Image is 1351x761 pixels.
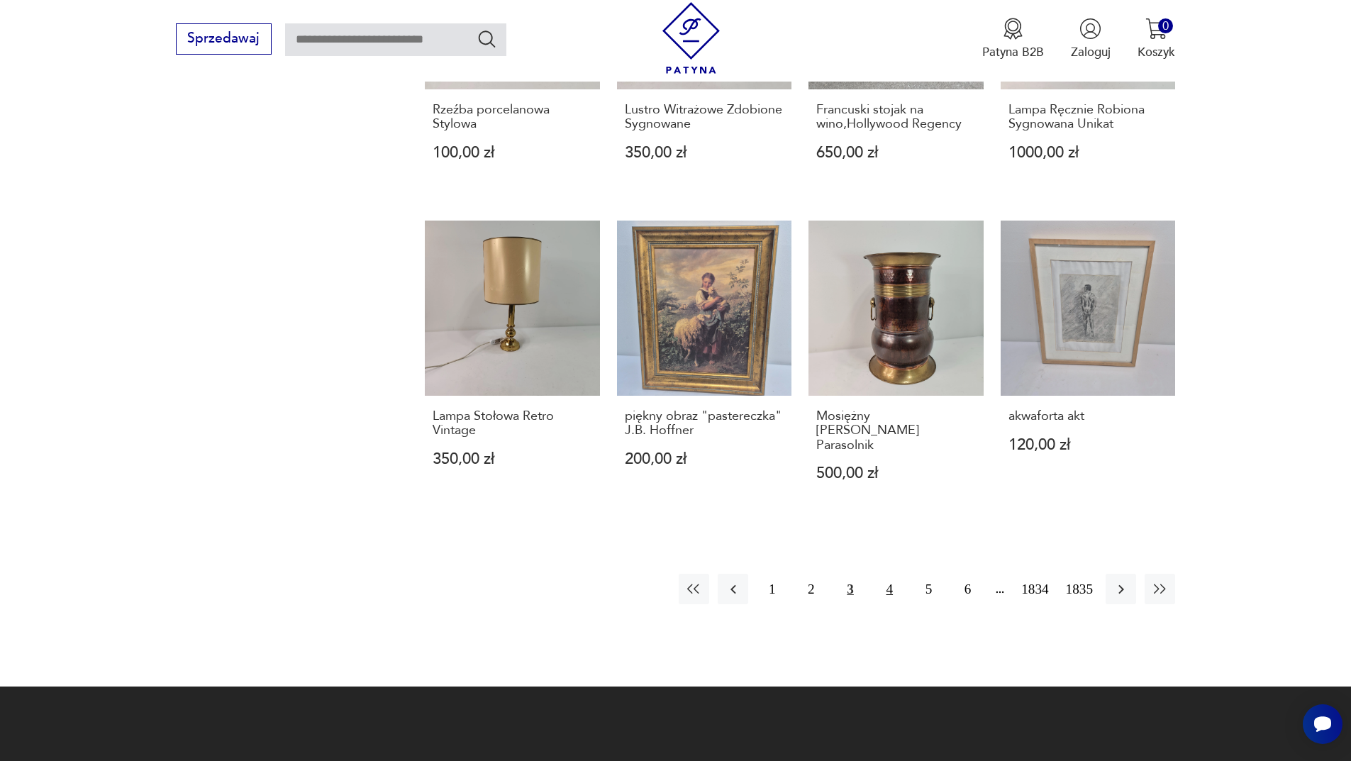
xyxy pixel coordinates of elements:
[625,145,784,160] p: 350,00 zł
[1017,574,1052,604] button: 1834
[816,145,976,160] p: 650,00 zł
[982,44,1044,60] p: Patyna B2B
[816,409,976,452] h3: Mosiężny [PERSON_NAME] Parasolnik
[1002,18,1024,40] img: Ikona medalu
[816,466,976,481] p: 500,00 zł
[1138,18,1175,60] button: 0Koszyk
[796,574,826,604] button: 2
[1008,103,1168,132] h3: Lampa Ręcznie Robiona Sygnowana Unikat
[176,23,272,55] button: Sprzedawaj
[1001,221,1176,514] a: akwaforta aktakwaforta akt120,00 zł
[617,221,792,514] a: piękny obraz "pastereczka" J.B. Hoffnerpiękny obraz "pastereczka" J.B. Hoffner200,00 zł
[835,574,865,604] button: 3
[816,103,976,132] h3: Francuski stojak na wino,Hollywood Regency
[1008,438,1168,452] p: 120,00 zł
[433,103,592,132] h3: Rzeźba porcelanowa Stylowa
[433,409,592,438] h3: Lampa Stołowa Retro Vintage
[176,34,272,45] a: Sprzedawaj
[1071,44,1111,60] p: Zaloguj
[655,2,727,74] img: Patyna - sklep z meblami i dekoracjami vintage
[433,145,592,160] p: 100,00 zł
[1158,18,1173,33] div: 0
[425,221,600,514] a: Lampa Stołowa Retro VintageLampa Stołowa Retro Vintage350,00 zł
[808,221,984,514] a: Mosiężny Miedziany Wazon ParasolnikMosiężny [PERSON_NAME] Parasolnik500,00 zł
[1071,18,1111,60] button: Zaloguj
[625,452,784,467] p: 200,00 zł
[874,574,905,604] button: 4
[477,28,497,49] button: Szukaj
[1062,574,1097,604] button: 1835
[1079,18,1101,40] img: Ikonka użytkownika
[757,574,787,604] button: 1
[1138,44,1175,60] p: Koszyk
[433,452,592,467] p: 350,00 zł
[1008,409,1168,423] h3: akwaforta akt
[982,18,1044,60] a: Ikona medaluPatyna B2B
[952,574,983,604] button: 6
[1145,18,1167,40] img: Ikona koszyka
[913,574,944,604] button: 5
[625,103,784,132] h3: Lustro Witrażowe Zdobione Sygnowane
[625,409,784,438] h3: piękny obraz "pastereczka" J.B. Hoffner
[1303,704,1342,744] iframe: Smartsupp widget button
[1008,145,1168,160] p: 1000,00 zł
[982,18,1044,60] button: Patyna B2B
